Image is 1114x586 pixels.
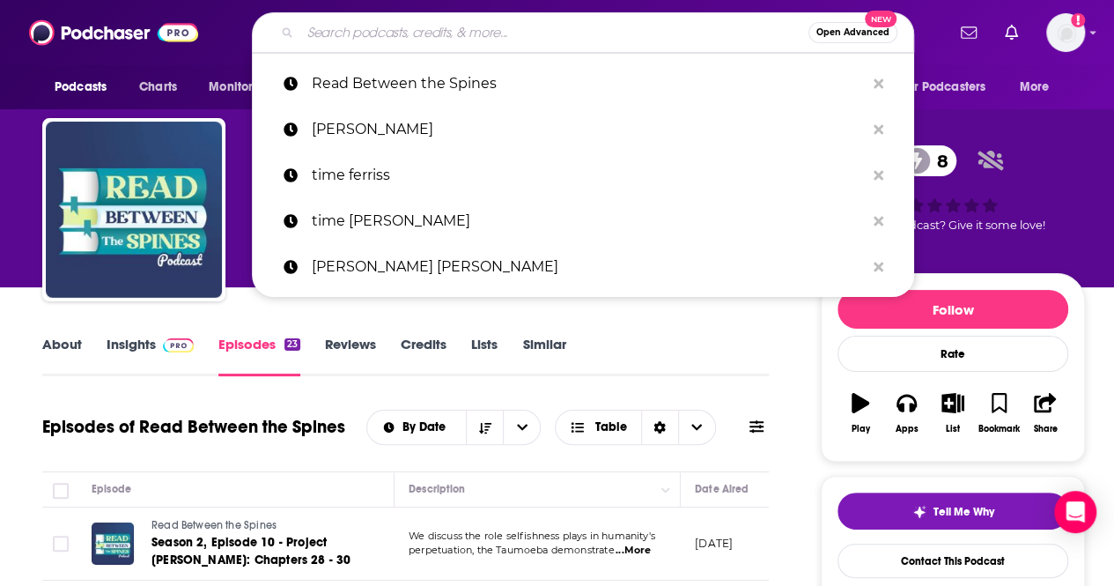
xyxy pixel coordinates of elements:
[402,421,452,434] span: By Date
[901,75,985,100] span: For Podcasters
[55,75,107,100] span: Podcasts
[312,107,865,152] p: tim ferris
[837,336,1068,372] div: Rate
[930,382,976,445] button: List
[1007,70,1072,104] button: open menu
[641,411,678,444] div: Sort Direction
[42,336,82,376] a: About
[409,478,465,500] div: Description
[151,518,363,534] a: Read Between the Spines
[139,75,177,100] span: Charts
[1046,13,1085,52] button: Show profile menu
[300,19,808,47] input: Search podcasts, credits, & more...
[53,536,69,552] span: Toggle select row
[252,12,914,53] div: Search podcasts, credits, & more...
[367,421,467,434] button: open menu
[252,244,914,290] a: [PERSON_NAME] [PERSON_NAME]
[1020,75,1050,100] span: More
[1046,13,1085,52] span: Logged in as dmessina
[1046,13,1085,52] img: User Profile
[29,16,198,49] img: Podchaser - Follow, Share and Rate Podcasts
[312,61,865,107] p: Read Between the Spines
[808,22,897,43] button: Open AdvancedNew
[409,530,655,542] span: We discuss the role selfishness plays in humanity's
[655,479,676,501] button: Column Actions
[821,134,1085,243] div: 8Good podcast? Give it some love!
[902,145,957,176] a: 8
[555,410,716,445] button: Choose View
[196,70,294,104] button: open menu
[312,198,865,244] p: time ferris
[252,152,914,198] a: time ferriss
[209,75,271,100] span: Monitoring
[837,290,1068,329] button: Follow
[852,424,870,434] div: Play
[471,336,498,376] a: Lists
[837,382,883,445] button: Play
[107,336,194,376] a: InsightsPodchaser Pro
[252,198,914,244] a: time [PERSON_NAME]
[1033,424,1057,434] div: Share
[976,382,1022,445] button: Bookmark
[325,336,376,376] a: Reviews
[978,424,1020,434] div: Bookmark
[896,424,918,434] div: Apps
[1071,13,1085,27] svg: Add a profile image
[912,505,926,519] img: tell me why sparkle
[1022,382,1068,445] button: Share
[695,536,733,551] p: [DATE]
[522,336,565,376] a: Similar
[312,152,865,198] p: time ferriss
[816,28,889,37] span: Open Advanced
[860,219,1045,232] span: Good podcast? Give it some love!
[312,244,865,290] p: Connor Beaton
[409,544,615,556] span: perpetuation, the Taumoeba demonstrate
[151,535,350,567] span: Season 2, Episode 10 - Project [PERSON_NAME]: Chapters 28 - 30
[46,122,222,298] img: Read Between the Spines
[466,411,503,444] button: Sort Direction
[695,478,749,500] div: Date Aired
[889,70,1011,104] button: open menu
[998,18,1025,48] a: Show notifications dropdown
[284,338,300,351] div: 23
[218,336,300,376] a: Episodes23
[128,70,188,104] a: Charts
[42,416,345,438] h1: Episodes of Read Between the Spines
[946,424,960,434] div: List
[837,544,1068,578] a: Contact This Podcast
[151,519,277,531] span: Read Between the Spines
[919,145,957,176] span: 8
[616,544,651,558] span: ...More
[366,410,542,445] h2: Choose List sort
[1054,491,1096,533] div: Open Intercom Messenger
[252,61,914,107] a: Read Between the Spines
[933,505,994,519] span: Tell Me Why
[883,382,929,445] button: Apps
[252,107,914,152] a: [PERSON_NAME]
[42,70,129,104] button: open menu
[865,11,896,27] span: New
[837,493,1068,530] button: tell me why sparkleTell Me Why
[151,534,363,569] a: Season 2, Episode 10 - Project [PERSON_NAME]: Chapters 28 - 30
[163,338,194,352] img: Podchaser Pro
[401,336,446,376] a: Credits
[503,411,540,444] button: open menu
[954,18,984,48] a: Show notifications dropdown
[595,421,627,434] span: Table
[92,478,131,500] div: Episode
